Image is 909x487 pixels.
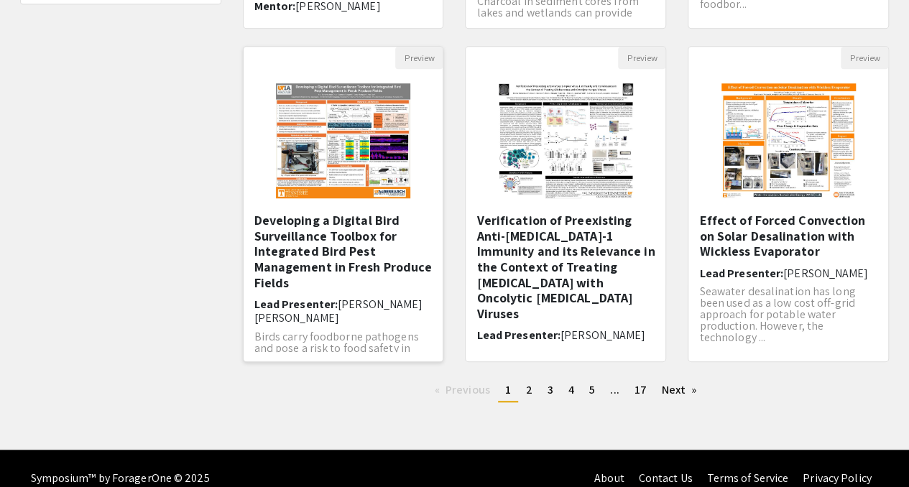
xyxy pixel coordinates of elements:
[395,47,443,69] button: Preview
[568,382,574,397] span: 4
[484,69,647,213] img: <p>Verification of Preexisting Anti-Herpes Simplex Virus-1 Immunity and its Relevance in the Cont...
[465,46,666,362] div: Open Presentation <p>Verification of Preexisting Anti-Herpes Simplex Virus-1 Immunity and its Rel...
[589,382,595,397] span: 5
[254,331,433,377] p: Birds carry foodborne pathogens and pose a risk to food safety in fresh produce fields. Farmers t...
[254,297,423,325] span: [PERSON_NAME] [PERSON_NAME]
[446,382,490,397] span: Previous
[610,382,619,397] span: ...
[841,47,888,69] button: Preview
[706,470,788,486] a: Terms of Service
[783,266,868,281] span: [PERSON_NAME]
[476,328,655,342] h6: Lead Presenter:
[638,470,692,486] a: Contact Us
[594,470,624,486] a: About
[476,213,655,321] h5: Verification of Preexisting Anti-[MEDICAL_DATA]-1 Immunity and its Relevance in the Context of Tr...
[655,379,704,401] a: Next page
[560,328,645,343] span: [PERSON_NAME]
[254,213,433,290] h5: Developing a Digital Bird Surveillance Toolbox for Integrated Bird Pest Management in Fresh Produ...
[505,382,511,397] span: 1
[243,46,444,362] div: Open Presentation <p>Developing a Digital Bird Surveillance Toolbox for Integrated Bird Pest Mana...
[803,470,871,486] a: Privacy Policy
[526,382,532,397] span: 2
[548,382,553,397] span: 3
[11,422,61,476] iframe: Chat
[254,297,433,325] h6: Lead Presenter:
[699,286,877,343] p: Seawater desalination has long been used as a low cost off-grid approach for potable water produc...
[618,47,665,69] button: Preview
[707,69,870,213] img: <p>Effect of Forced Convection on Solar Desalination with Wickless Evaporator</p>
[262,69,425,213] img: <p>Developing a Digital Bird Surveillance Toolbox for Integrated Bird Pest Management in Fresh Pr...
[635,382,647,397] span: 17
[699,266,877,280] h6: Lead Presenter:
[243,379,890,402] ul: Pagination
[688,46,889,362] div: Open Presentation <p>Effect of Forced Convection on Solar Desalination with Wickless Evaporator</p>
[699,213,877,259] h5: Effect of Forced Convection on Solar Desalination with Wickless Evaporator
